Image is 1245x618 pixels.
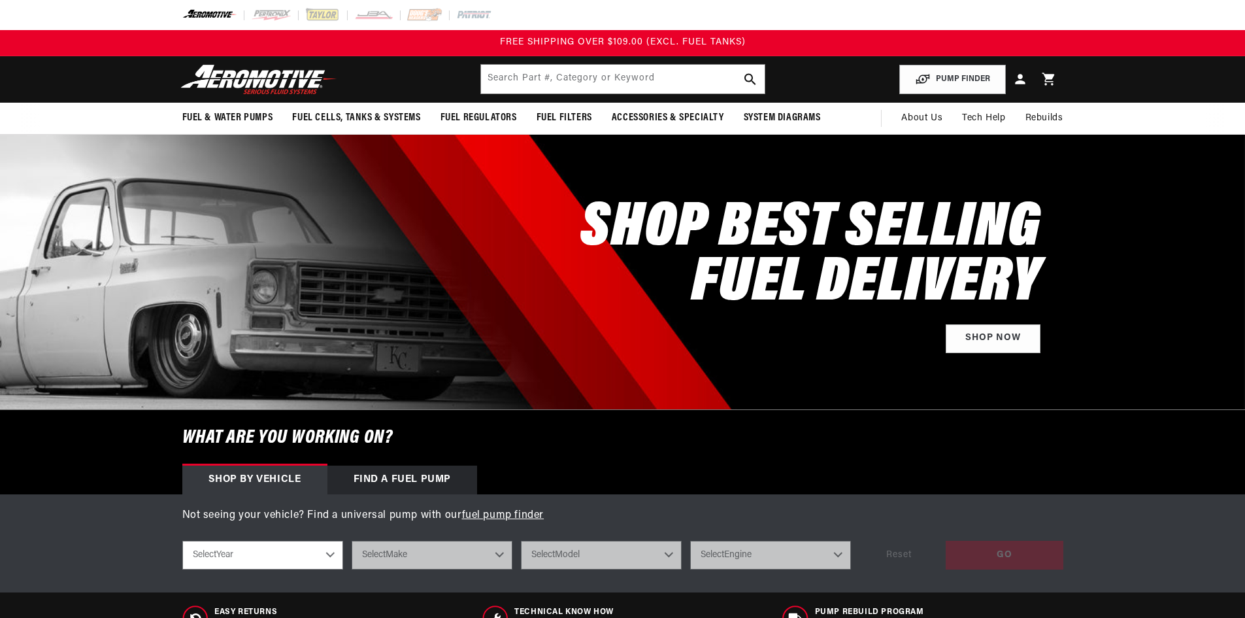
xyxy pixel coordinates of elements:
span: About Us [901,113,942,123]
div: Shop by vehicle [182,466,327,494]
img: Aeromotive [177,64,340,95]
select: Engine [690,541,851,570]
input: Search by Part Number, Category or Keyword [481,65,765,94]
a: Shop Now [946,324,1040,354]
a: fuel pump finder [462,510,544,521]
summary: Fuel Cells, Tanks & Systems [282,103,430,133]
summary: System Diagrams [734,103,831,133]
select: Year [182,541,343,570]
summary: Fuel Filters [527,103,602,133]
select: Make [352,541,512,570]
span: Pump Rebuild program [815,607,1048,618]
span: Fuel Filters [537,111,592,125]
span: Rebuilds [1025,111,1063,126]
summary: Accessories & Specialty [602,103,734,133]
button: search button [736,65,765,94]
span: Fuel Regulators [440,111,517,125]
button: PUMP FINDER [899,65,1006,94]
select: Model [521,541,682,570]
span: Tech Help [962,111,1005,126]
p: Not seeing your vehicle? Find a universal pump with our [182,507,1063,524]
div: Find a Fuel Pump [327,466,478,494]
span: Accessories & Specialty [612,111,724,125]
summary: Fuel Regulators [431,103,527,133]
h6: What are you working on? [150,410,1096,466]
summary: Tech Help [952,103,1015,134]
span: Technical Know How [514,607,703,618]
h2: SHOP BEST SELLING FUEL DELIVERY [580,201,1040,311]
a: About Us [891,103,952,134]
span: Easy Returns [214,607,346,618]
summary: Rebuilds [1016,103,1073,134]
summary: Fuel & Water Pumps [173,103,283,133]
span: FREE SHIPPING OVER $109.00 (EXCL. FUEL TANKS) [500,37,746,47]
span: Fuel Cells, Tanks & Systems [292,111,420,125]
span: Fuel & Water Pumps [182,111,273,125]
span: System Diagrams [744,111,821,125]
